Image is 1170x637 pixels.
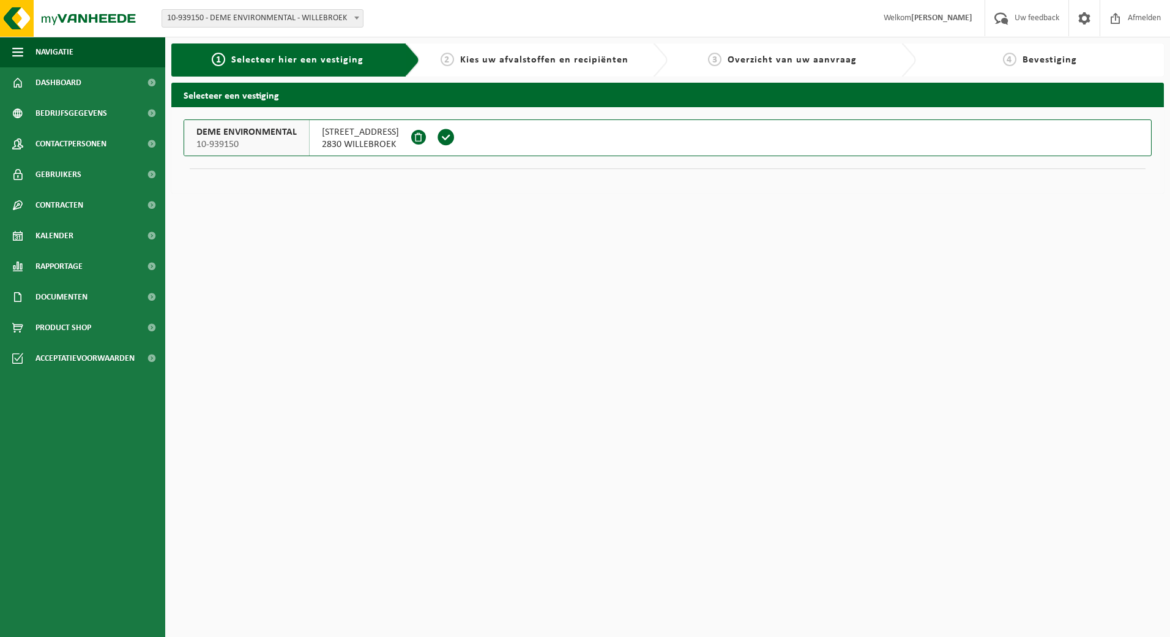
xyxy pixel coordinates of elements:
[911,13,972,23] strong: [PERSON_NAME]
[1023,55,1077,65] span: Bevestiging
[35,67,81,98] span: Dashboard
[212,53,225,66] span: 1
[35,37,73,67] span: Navigatie
[184,119,1152,156] button: DEME ENVIRONMENTAL 10-939150 [STREET_ADDRESS]2830 WILLEBROEK
[35,343,135,374] span: Acceptatievoorwaarden
[35,221,73,251] span: Kalender
[441,53,454,66] span: 2
[35,312,91,343] span: Product Shop
[1003,53,1016,66] span: 4
[171,83,1164,107] h2: Selecteer een vestiging
[460,55,628,65] span: Kies uw afvalstoffen en recipiënten
[708,53,721,66] span: 3
[35,282,88,312] span: Documenten
[35,190,83,221] span: Contracten
[35,159,81,190] span: Gebruikers
[196,126,297,138] span: DEME ENVIRONMENTAL
[35,251,83,282] span: Rapportage
[35,98,107,129] span: Bedrijfsgegevens
[322,138,399,151] span: 2830 WILLEBROEK
[231,55,363,65] span: Selecteer hier een vestiging
[162,10,363,27] span: 10-939150 - DEME ENVIRONMENTAL - WILLEBROEK
[35,129,106,159] span: Contactpersonen
[196,138,297,151] span: 10-939150
[728,55,857,65] span: Overzicht van uw aanvraag
[162,9,363,28] span: 10-939150 - DEME ENVIRONMENTAL - WILLEBROEK
[322,126,399,138] span: [STREET_ADDRESS]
